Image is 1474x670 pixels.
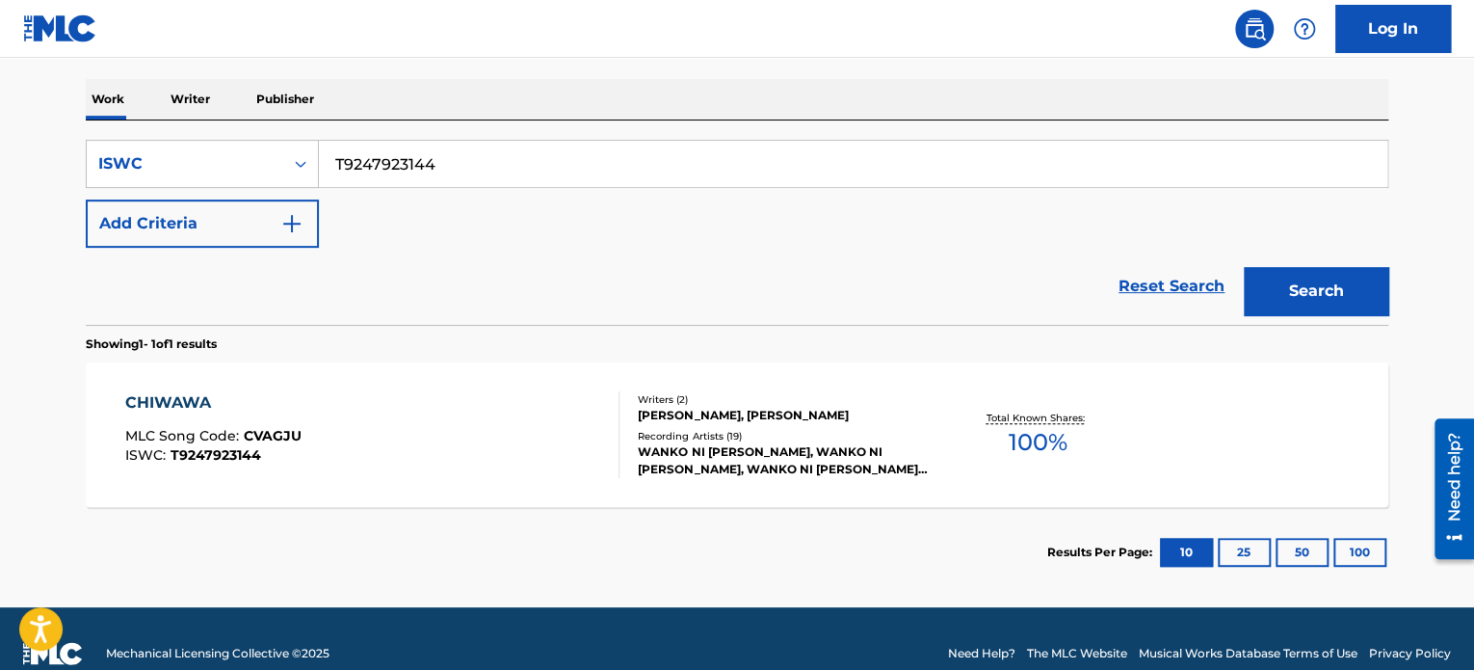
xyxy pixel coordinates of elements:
img: search [1243,17,1266,40]
img: logo [23,642,83,665]
a: Privacy Policy [1369,645,1451,662]
a: Reset Search [1109,265,1234,308]
a: Musical Works Database Terms of Use [1139,645,1357,662]
p: Writer [165,79,216,120]
a: Need Help? [948,645,1015,662]
p: Total Known Shares: [986,411,1089,425]
iframe: Resource Center [1420,412,1474,567]
button: 100 [1333,538,1386,567]
div: CHIWAWA [125,391,302,415]
a: Log In [1335,5,1451,53]
a: CHIWAWAMLC Song Code:CVAGJUISWC:T9247923144Writers (2)[PERSON_NAME], [PERSON_NAME]Recording Artis... [86,362,1388,507]
div: ISWC [98,152,272,175]
div: Help [1285,10,1324,48]
span: T9247923144 [171,446,261,464]
p: Publisher [250,79,320,120]
a: The MLC Website [1027,645,1127,662]
p: Showing 1 - 1 of 1 results [86,335,217,353]
span: MLC Song Code : [125,427,244,444]
form: Search Form [86,140,1388,325]
span: 100 % [1008,425,1066,460]
span: ISWC : [125,446,171,464]
span: CVAGJU [244,427,302,444]
img: 9d2ae6d4665cec9f34b9.svg [280,212,303,235]
div: [PERSON_NAME], [PERSON_NAME] [638,407,929,424]
img: help [1293,17,1316,40]
button: 25 [1218,538,1271,567]
button: 10 [1160,538,1213,567]
p: Work [86,79,130,120]
div: WANKO NI [PERSON_NAME], WANKO NI [PERSON_NAME], WANKO NI [PERSON_NAME], WANKO NI [PERSON_NAME], W... [638,443,929,478]
div: Recording Artists ( 19 ) [638,429,929,443]
button: Search [1244,267,1388,315]
img: MLC Logo [23,14,97,42]
button: Add Criteria [86,200,319,248]
button: 50 [1276,538,1329,567]
span: Mechanical Licensing Collective © 2025 [106,645,329,662]
div: Writers ( 2 ) [638,392,929,407]
p: Results Per Page: [1047,544,1157,561]
a: Public Search [1235,10,1274,48]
